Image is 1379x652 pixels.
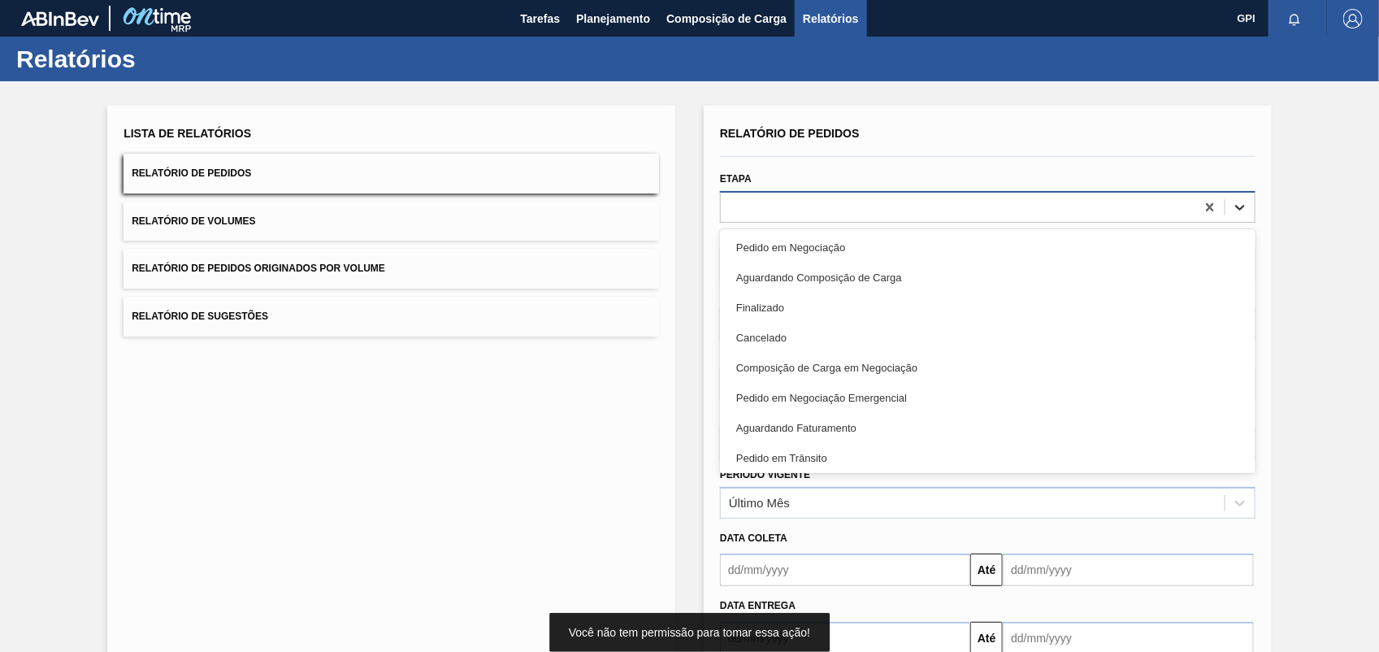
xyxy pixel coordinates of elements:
[124,249,659,289] button: Relatório de Pedidos Originados por Volume
[720,173,752,185] label: Etapa
[720,323,1255,353] div: Cancelado
[124,127,251,140] span: Lista de Relatórios
[569,626,810,639] span: Você não tem permissão para tomar essa ação!
[124,154,659,193] button: Relatório de Pedidos
[803,9,858,28] span: Relatórios
[720,532,787,544] span: Data coleta
[21,11,99,26] img: TNhmsLtSVTkK8tSr43FrP2fwEKptu5GPRR3wAAAABJRU5ErkJggg==
[720,383,1255,413] div: Pedido em Negociação Emergencial
[720,353,1255,383] div: Composição de Carga em Negociação
[720,443,1255,473] div: Pedido em Trânsito
[16,50,305,68] h1: Relatórios
[720,554,970,586] input: dd/mm/yyyy
[1343,9,1363,28] img: Logout
[124,202,659,241] button: Relatório de Volumes
[1003,554,1253,586] input: dd/mm/yyyy
[124,297,659,337] button: Relatório de Sugestões
[132,263,385,274] span: Relatório de Pedidos Originados por Volume
[720,469,810,480] label: Período Vigente
[132,215,255,227] span: Relatório de Volumes
[132,311,268,322] span: Relatório de Sugestões
[729,496,790,510] div: Último Mês
[132,167,251,179] span: Relatório de Pedidos
[666,9,787,28] span: Composição de Carga
[720,127,860,140] span: Relatório de Pedidos
[720,233,1255,263] div: Pedido em Negociação
[720,600,796,611] span: Data entrega
[1268,7,1320,30] button: Notificações
[576,9,650,28] span: Planejamento
[720,413,1255,443] div: Aguardando Faturamento
[720,263,1255,293] div: Aguardando Composição de Carga
[520,9,560,28] span: Tarefas
[720,293,1255,323] div: Finalizado
[970,554,1003,586] button: Até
